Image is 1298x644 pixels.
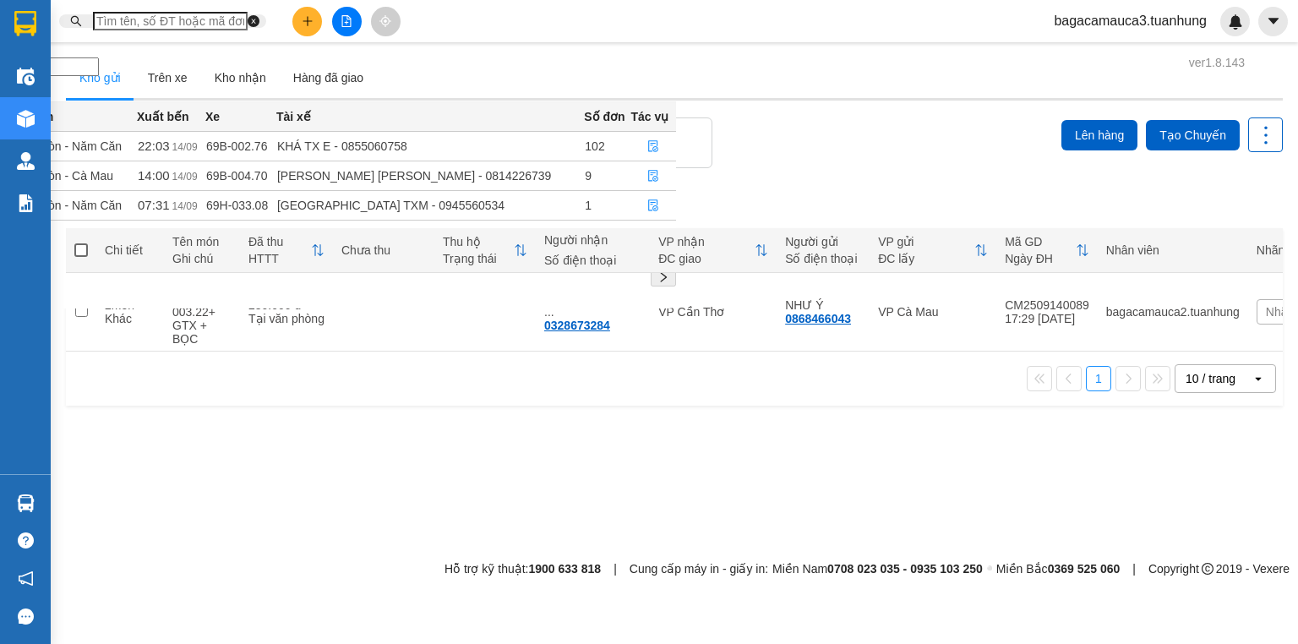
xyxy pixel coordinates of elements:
th: Toggle SortBy [240,228,333,273]
th: Toggle SortBy [996,228,1098,273]
svg: open [1252,372,1265,385]
div: HTTT [248,252,311,265]
span: aim [379,15,391,27]
img: warehouse-icon [17,110,35,128]
span: question-circle [18,532,34,548]
div: Chi tiết [105,243,155,257]
span: copyright [1202,563,1213,575]
span: Cung cấp máy in - giấy in: [630,559,768,578]
div: Ngày ĐH [1005,252,1076,265]
strong: 1900 633 818 [529,562,602,576]
div: Số điện thoại [544,254,641,267]
div: 17:29 [DATE] [1005,312,1089,325]
div: 0868466043 [785,312,851,325]
div: Tại văn phòng [248,312,324,325]
span: Hỗ trợ kỹ thuật: [444,559,601,578]
div: Khác [105,312,155,325]
div: Mã GD [1005,235,1076,248]
div: Chưa thu [341,243,426,257]
div: Số điện thoại [785,252,861,265]
span: file-add [341,15,352,27]
th: Toggle SortBy [650,228,777,273]
div: ĐC giao [658,252,755,265]
div: 10 / trang [1186,370,1235,387]
div: Trạng thái [443,252,514,265]
span: close-circle [248,14,259,28]
span: bagacamauca3.tuanhung [1040,10,1220,31]
button: aim [371,7,401,36]
span: caret-down [1266,14,1281,29]
strong: 0708 023 035 - 0935 103 250 [827,562,983,576]
img: warehouse-icon [17,494,35,512]
button: file-add [332,7,362,36]
img: solution-icon [17,194,35,212]
span: | [1132,559,1136,578]
button: plus [292,7,322,36]
div: Tên món [172,235,232,248]
div: VP nhận [658,235,755,248]
img: logo-vxr [14,11,36,36]
span: ⚪️ [987,565,992,572]
div: VP gửi [878,235,974,248]
span: Nhãn [1266,305,1294,319]
span: Miền Bắc [996,559,1120,578]
div: Người nhận [544,233,641,247]
th: Toggle SortBy [870,228,996,273]
span: | [614,559,617,578]
span: close-circle [248,15,259,27]
div: bagacamauca2.tuanhung [1106,305,1240,319]
span: Miền Nam [772,559,983,578]
input: Tìm tên, số ĐT hoặc mã đơn [93,12,248,30]
div: XE BS69AA 003.22+ GTX + BỌC [172,278,232,346]
span: search [70,15,82,27]
div: Nhân viên [1106,243,1240,257]
span: message [18,609,34,625]
button: 1 [1086,366,1111,391]
span: notification [18,570,34,587]
button: caret-down [1258,7,1288,36]
img: icon-new-feature [1228,14,1243,30]
div: Đã thu [248,235,311,248]
img: warehouse-icon [17,68,35,85]
span: plus [302,15,314,27]
span: ... [544,305,554,319]
div: VP Cần Thơ [658,305,768,319]
div: Ghi chú [172,252,232,265]
strong: 0369 525 060 [1048,562,1121,576]
div: ĐC lấy [878,252,974,265]
div: 0328673284 [544,319,610,332]
img: warehouse-icon [17,152,35,170]
div: Người gửi [785,235,861,248]
th: Toggle SortBy [434,228,536,273]
div: VP Cà Mau [878,305,988,319]
div: Thu hộ [443,235,514,248]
